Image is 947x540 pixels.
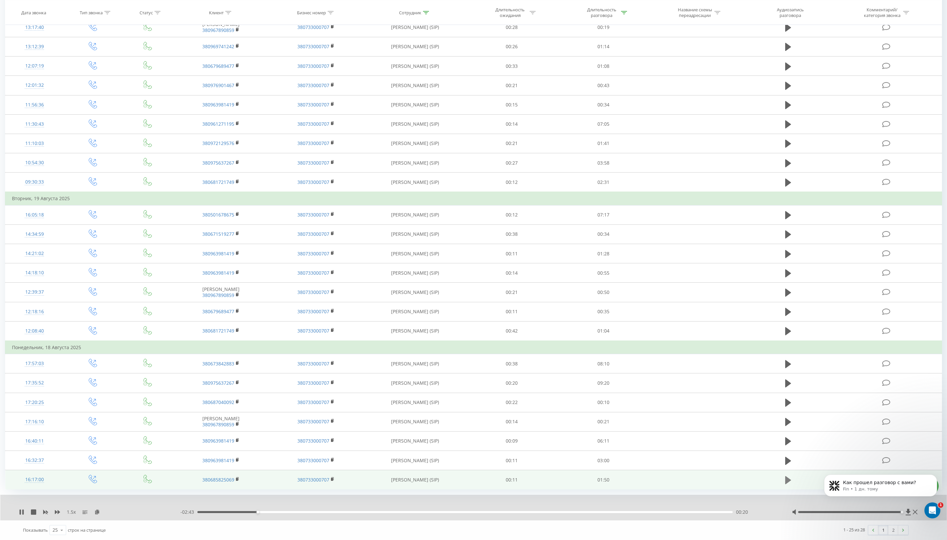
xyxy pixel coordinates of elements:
td: 00:28 [466,18,558,37]
td: 00:50 [558,283,649,302]
td: [PERSON_NAME] (SIP) [364,373,466,393]
div: Тип звонка [80,10,103,15]
a: 380969741242 [202,43,234,50]
a: 380679689477 [202,63,234,69]
td: [PERSON_NAME] (SIP) [364,57,466,76]
a: 380963981419 [202,101,234,108]
a: 380673842883 [202,360,234,367]
div: 25 [53,527,58,533]
a: 380733000707 [297,457,329,464]
td: 00:12 [466,205,558,224]
td: 00:11 [466,451,558,470]
td: [PERSON_NAME] [173,412,268,431]
a: 380733000707 [297,380,329,386]
td: 00:14 [466,263,558,283]
td: [PERSON_NAME] (SIP) [364,244,466,263]
td: Понедельник, 18 Августа 2025 [5,341,942,354]
a: 380733000707 [297,82,329,88]
a: 380733000707 [297,438,329,444]
td: [PERSON_NAME] (SIP) [364,95,466,114]
td: 00:33 [466,57,558,76]
span: Показывать [23,527,48,533]
div: 16:40:11 [12,435,57,448]
td: 00:21 [466,76,558,95]
div: Статус [140,10,153,15]
td: 00:38 [466,224,558,244]
td: 00:27 [466,153,558,173]
td: 01:14 [558,37,649,56]
td: [PERSON_NAME] (SIP) [364,114,466,134]
div: 13:12:39 [12,40,57,53]
td: 00:19 [558,18,649,37]
a: 380967890859 [202,27,234,33]
td: 03:58 [558,153,649,173]
div: 12:07:19 [12,60,57,72]
a: 380733000707 [297,140,329,146]
td: [PERSON_NAME] (SIP) [364,470,466,489]
a: 380733000707 [297,121,329,127]
a: 380961271195 [202,121,234,127]
div: Клиент [209,10,224,15]
a: 380963981419 [202,457,234,464]
div: 16:05:18 [12,208,57,221]
td: 08:10 [558,354,649,373]
div: 12:01:32 [12,79,57,92]
td: [PERSON_NAME] (SIP) [364,393,466,412]
a: 380967890859 [202,421,234,428]
td: 00:26 [466,37,558,56]
td: 00:11 [466,470,558,489]
div: 17:16:10 [12,415,57,428]
td: [PERSON_NAME] (SIP) [364,134,466,153]
td: 00:15 [466,95,558,114]
a: 380687040092 [202,399,234,405]
td: 00:55 [558,263,649,283]
td: [PERSON_NAME] (SIP) [364,224,466,244]
a: 380733000707 [297,231,329,237]
div: Длительность разговора [584,7,619,18]
td: [PERSON_NAME] (SIP) [364,412,466,431]
td: 06:11 [558,431,649,451]
div: 1 - 25 из 28 [843,526,865,533]
a: 380733000707 [297,101,329,108]
span: 1.5 x [67,509,76,515]
a: 380679689477 [202,308,234,315]
a: 2 [888,525,898,535]
td: [PERSON_NAME] (SIP) [364,263,466,283]
td: 00:21 [466,134,558,153]
td: 07:05 [558,114,649,134]
td: [PERSON_NAME] (SIP) [364,302,466,321]
a: 380967890859 [202,292,234,298]
div: 09:30:33 [12,176,57,189]
div: 16:32:37 [12,454,57,467]
td: 00:12 [466,173,558,192]
td: [PERSON_NAME] (SIP) [364,173,466,192]
td: 00:22 [466,393,558,412]
a: 380975637267 [202,380,234,386]
div: Аудиозапись разговора [769,7,812,18]
div: 17:57:03 [12,357,57,370]
td: 09:20 [558,373,649,393]
a: 380733000707 [297,24,329,30]
a: 380733000707 [297,250,329,257]
td: 01:08 [558,57,649,76]
td: [PERSON_NAME] (SIP) [364,37,466,56]
div: Сотрудник [399,10,421,15]
a: 380972129576 [202,140,234,146]
iframe: Intercom notifications повідомлення [814,461,947,522]
a: 380733000707 [297,43,329,50]
a: 380733000707 [297,308,329,315]
td: 00:42 [466,321,558,341]
td: 00:11 [466,302,558,321]
a: 380976901467 [202,82,234,88]
a: 380733000707 [297,211,329,218]
div: 17:35:52 [12,376,57,389]
a: 380733000707 [297,270,329,276]
td: 01:04 [558,321,649,341]
td: 00:35 [558,302,649,321]
td: Вторник, 19 Августа 2025 [5,192,942,205]
td: [PERSON_NAME] (SIP) [364,283,466,302]
div: 14:18:10 [12,266,57,279]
